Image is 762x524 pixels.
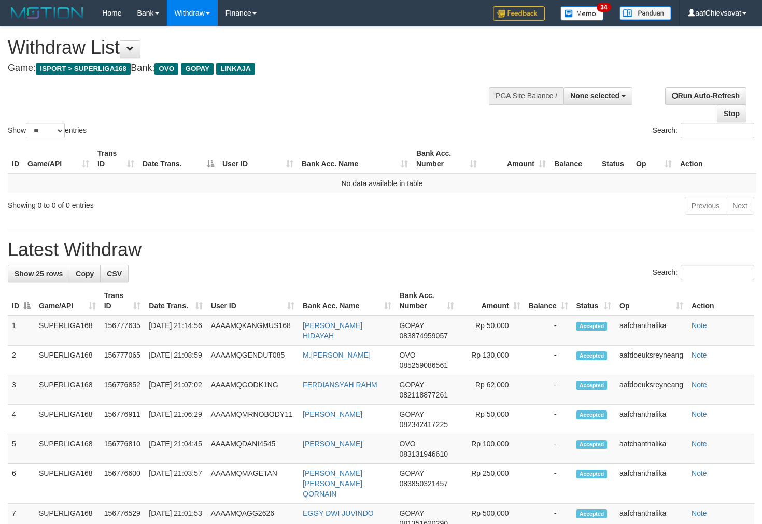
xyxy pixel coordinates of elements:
[400,420,448,429] span: Copy 082342417225 to clipboard
[145,434,206,464] td: [DATE] 21:04:45
[615,286,687,316] th: Op: activate to sort column ascending
[692,410,707,418] a: Note
[525,346,572,375] td: -
[458,316,525,346] td: Rp 50,000
[35,316,100,346] td: SUPERLIGA168
[400,450,448,458] span: Copy 083131946610 to clipboard
[681,123,754,138] input: Search:
[35,405,100,434] td: SUPERLIGA168
[400,332,448,340] span: Copy 083874959057 to clipboard
[207,405,299,434] td: AAAAMQMRNOBODY11
[458,286,525,316] th: Amount: activate to sort column ascending
[489,87,563,105] div: PGA Site Balance /
[615,405,687,434] td: aafchanthalika
[26,123,65,138] select: Showentries
[303,469,362,498] a: [PERSON_NAME] [PERSON_NAME] QORNAIN
[8,239,754,260] h1: Latest Withdraw
[8,346,35,375] td: 2
[154,63,178,75] span: OVO
[8,286,35,316] th: ID: activate to sort column descending
[525,316,572,346] td: -
[100,405,145,434] td: 156776911
[653,265,754,280] label: Search:
[717,105,746,122] a: Stop
[207,286,299,316] th: User ID: activate to sort column ascending
[8,375,35,405] td: 3
[598,144,632,174] th: Status
[35,286,100,316] th: Game/API: activate to sort column ascending
[692,440,707,448] a: Note
[692,351,707,359] a: Note
[400,440,416,448] span: OVO
[525,434,572,464] td: -
[692,469,707,477] a: Note
[681,265,754,280] input: Search:
[303,380,377,389] a: FERDIANSYAH RAHM
[458,346,525,375] td: Rp 130,000
[458,434,525,464] td: Rp 100,000
[181,63,214,75] span: GOPAY
[692,380,707,389] a: Note
[8,144,23,174] th: ID
[100,286,145,316] th: Trans ID: activate to sort column ascending
[36,63,131,75] span: ISPORT > SUPERLIGA168
[458,405,525,434] td: Rp 50,000
[35,464,100,504] td: SUPERLIGA168
[207,464,299,504] td: AAAAMQMAGETAN
[525,464,572,504] td: -
[576,410,608,419] span: Accepted
[615,434,687,464] td: aafchanthalika
[8,123,87,138] label: Show entries
[93,144,138,174] th: Trans ID: activate to sort column ascending
[145,464,206,504] td: [DATE] 21:03:57
[458,375,525,405] td: Rp 62,000
[560,6,604,21] img: Button%20Memo.svg
[615,316,687,346] td: aafchanthalika
[145,286,206,316] th: Date Trans.: activate to sort column ascending
[303,509,374,517] a: EGGY DWI JUVINDO
[303,321,362,340] a: [PERSON_NAME] HIDAYAH
[8,434,35,464] td: 5
[145,405,206,434] td: [DATE] 21:06:29
[8,63,498,74] h4: Game: Bank:
[8,464,35,504] td: 6
[400,469,424,477] span: GOPAY
[493,6,545,21] img: Feedback.jpg
[35,375,100,405] td: SUPERLIGA168
[550,144,598,174] th: Balance
[692,509,707,517] a: Note
[216,63,255,75] span: LINKAJA
[576,322,608,331] span: Accepted
[23,144,93,174] th: Game/API: activate to sort column ascending
[145,316,206,346] td: [DATE] 21:14:56
[632,144,676,174] th: Op: activate to sort column ascending
[400,410,424,418] span: GOPAY
[8,316,35,346] td: 1
[207,434,299,464] td: AAAAMQDANI4545
[615,375,687,405] td: aafdoeuksreyneang
[400,321,424,330] span: GOPAY
[619,6,671,20] img: panduan.png
[100,346,145,375] td: 156777065
[576,470,608,478] span: Accepted
[8,174,756,193] td: No data available in table
[400,351,416,359] span: OVO
[576,381,608,390] span: Accepted
[100,375,145,405] td: 156776852
[35,434,100,464] td: SUPERLIGA168
[400,391,448,399] span: Copy 082118877261 to clipboard
[676,144,756,174] th: Action
[400,509,424,517] span: GOPAY
[692,321,707,330] a: Note
[107,270,122,278] span: CSV
[396,286,459,316] th: Bank Acc. Number: activate to sort column ascending
[653,123,754,138] label: Search:
[15,270,63,278] span: Show 25 rows
[687,286,754,316] th: Action
[576,509,608,518] span: Accepted
[481,144,550,174] th: Amount: activate to sort column ascending
[76,270,94,278] span: Copy
[400,479,448,488] span: Copy 083850321457 to clipboard
[298,144,412,174] th: Bank Acc. Name: activate to sort column ascending
[576,440,608,449] span: Accepted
